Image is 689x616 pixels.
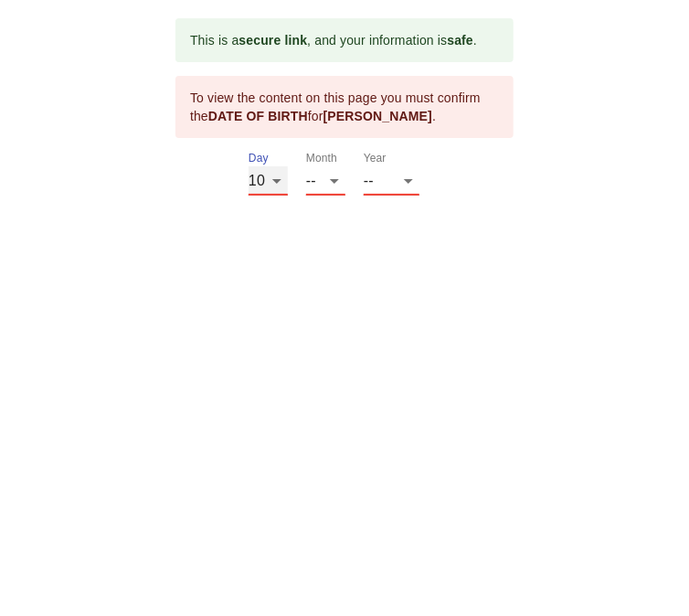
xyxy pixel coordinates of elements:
[364,154,387,165] label: Year
[306,154,337,165] label: Month
[190,81,499,133] div: To view the content on this page you must confirm the for .
[208,109,308,123] b: DATE OF BIRTH
[447,33,473,48] b: safe
[238,33,307,48] b: secure link
[323,109,432,123] b: [PERSON_NAME]
[249,154,269,165] label: Day
[190,24,477,57] div: This is a , and your information is .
